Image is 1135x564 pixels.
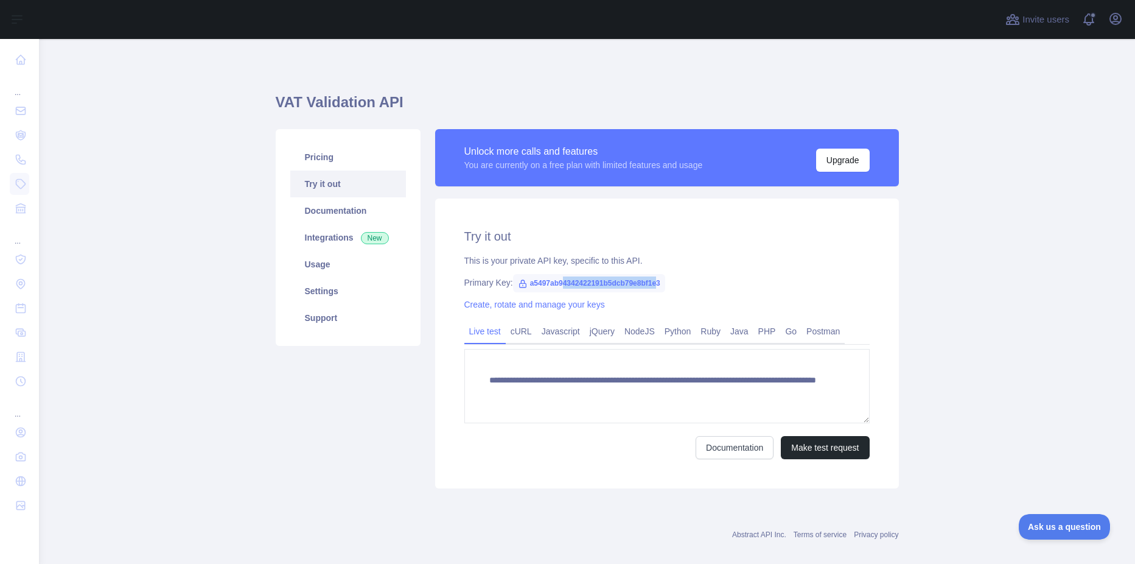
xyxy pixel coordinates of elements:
[361,232,389,244] span: New
[10,73,29,97] div: ...
[781,436,869,459] button: Make test request
[1003,10,1072,29] button: Invite users
[854,531,898,539] a: Privacy policy
[464,159,703,171] div: You are currently on a free plan with limited features and usage
[1019,514,1111,540] iframe: Toggle Customer Support
[10,222,29,246] div: ...
[464,277,870,289] div: Primary Key:
[801,322,845,341] a: Postman
[816,149,870,172] button: Upgrade
[620,322,660,341] a: NodeJS
[290,251,406,278] a: Usage
[290,278,406,305] a: Settings
[780,322,801,341] a: Go
[10,395,29,419] div: ...
[290,224,406,251] a: Integrations New
[660,322,696,341] a: Python
[696,322,725,341] a: Ruby
[506,322,537,341] a: cURL
[537,322,585,341] a: Javascript
[464,255,870,267] div: This is your private API key, specific to this API.
[696,436,774,459] a: Documentation
[290,197,406,224] a: Documentation
[290,305,406,331] a: Support
[585,322,620,341] a: jQuery
[290,144,406,171] a: Pricing
[290,171,406,197] a: Try it out
[464,144,703,159] div: Unlock more calls and features
[464,228,870,245] h2: Try it out
[732,531,786,539] a: Abstract API Inc.
[725,322,753,341] a: Java
[1022,13,1069,27] span: Invite users
[513,274,665,292] span: a5497ab94342422191b5dcb79e8bf1e3
[464,300,605,309] a: Create, rotate and manage your keys
[794,531,847,539] a: Terms of service
[464,322,506,341] a: Live test
[753,322,781,341] a: PHP
[276,93,899,122] h1: VAT Validation API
